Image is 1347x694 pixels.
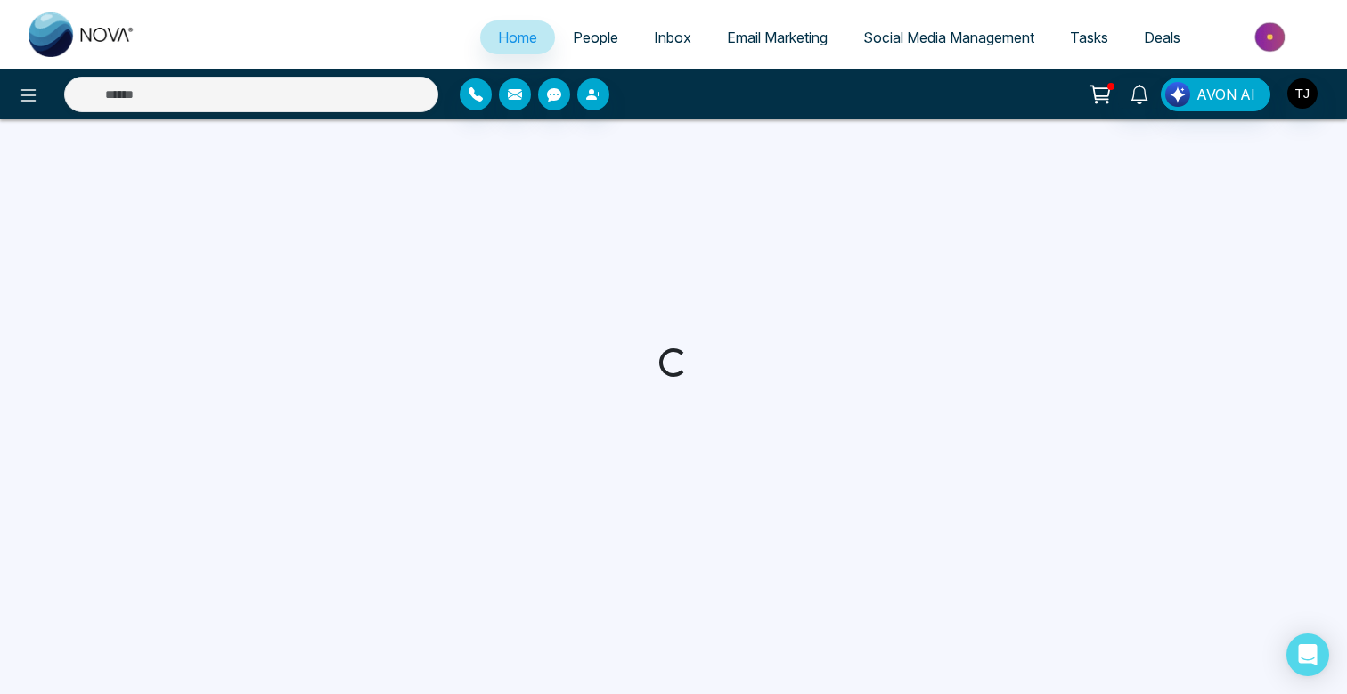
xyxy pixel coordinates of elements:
[1165,82,1190,107] img: Lead Flow
[1144,29,1180,46] span: Deals
[1196,84,1255,105] span: AVON AI
[573,29,618,46] span: People
[709,20,845,54] a: Email Marketing
[1161,78,1270,111] button: AVON AI
[1287,78,1318,109] img: User Avatar
[555,20,636,54] a: People
[29,12,135,57] img: Nova CRM Logo
[1286,633,1329,676] div: Open Intercom Messenger
[1126,20,1198,54] a: Deals
[1070,29,1108,46] span: Tasks
[654,29,691,46] span: Inbox
[498,29,537,46] span: Home
[636,20,709,54] a: Inbox
[845,20,1052,54] a: Social Media Management
[727,29,828,46] span: Email Marketing
[863,29,1034,46] span: Social Media Management
[480,20,555,54] a: Home
[1207,17,1336,57] img: Market-place.gif
[1052,20,1126,54] a: Tasks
